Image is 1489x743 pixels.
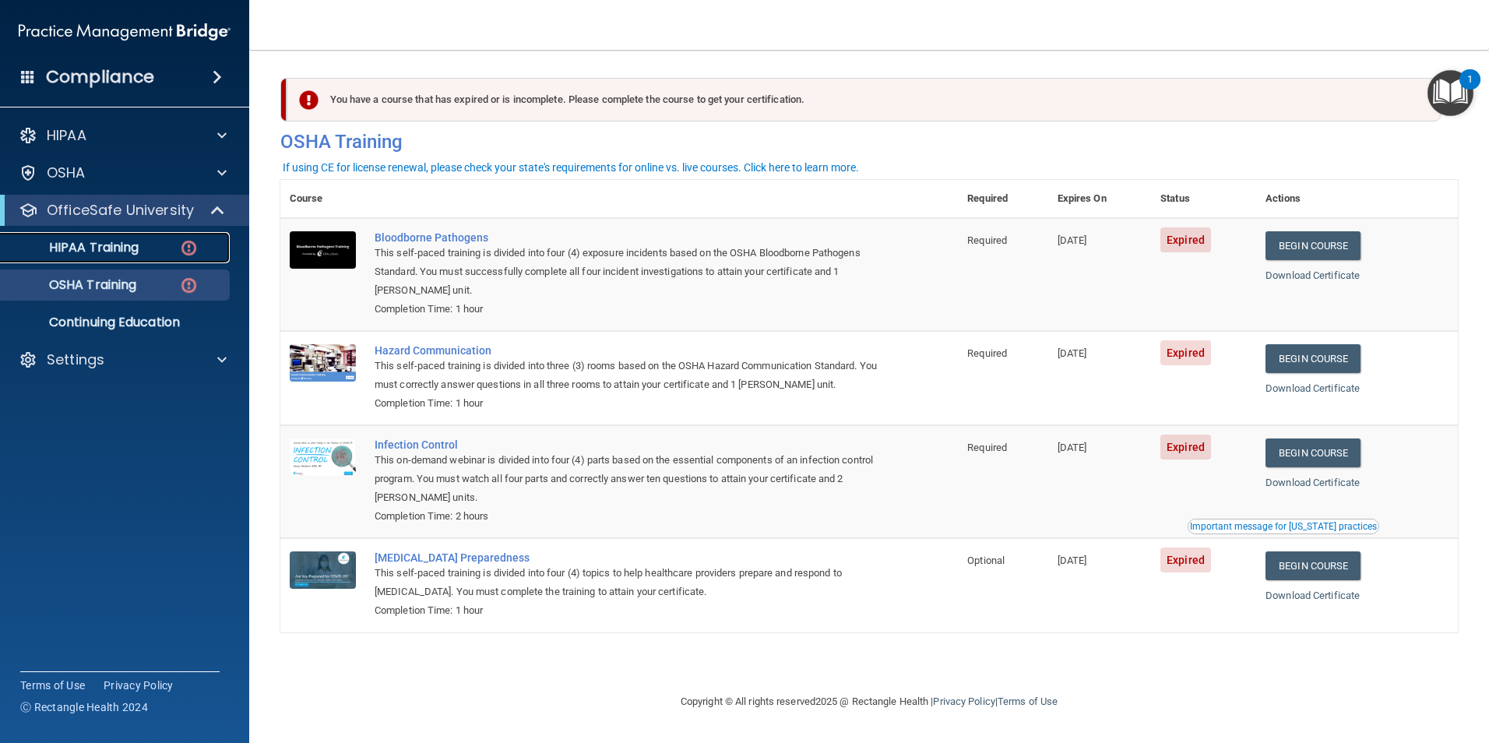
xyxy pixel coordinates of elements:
span: Expired [1160,435,1211,460]
span: Required [967,234,1007,246]
p: HIPAA [47,126,86,145]
a: Download Certificate [1265,382,1360,394]
h4: OSHA Training [280,131,1458,153]
span: Required [967,442,1007,453]
th: Actions [1256,180,1458,218]
p: OfficeSafe University [47,201,194,220]
a: Hazard Communication [375,344,880,357]
div: Completion Time: 2 hours [375,507,880,526]
div: Completion Time: 1 hour [375,394,880,413]
div: This on-demand webinar is divided into four (4) parts based on the essential components of an inf... [375,451,880,507]
th: Expires On [1048,180,1151,218]
button: If using CE for license renewal, please check your state's requirements for online vs. live cours... [280,160,861,175]
span: Required [967,347,1007,359]
a: Privacy Policy [104,678,174,693]
div: Completion Time: 1 hour [375,601,880,620]
div: Important message for [US_STATE] practices [1190,522,1377,531]
div: Completion Time: 1 hour [375,300,880,319]
button: Open Resource Center, 1 new notification [1427,70,1473,116]
span: Expired [1160,227,1211,252]
img: danger-circle.6113f641.png [179,276,199,295]
span: [DATE] [1058,555,1087,566]
div: You have a course that has expired or is incomplete. Please complete the course to get your certi... [287,78,1441,121]
a: Bloodborne Pathogens [375,231,880,244]
h4: Compliance [46,66,154,88]
div: If using CE for license renewal, please check your state's requirements for online vs. live cours... [283,162,859,173]
img: exclamation-circle-solid-danger.72ef9ffc.png [299,90,319,110]
p: HIPAA Training [10,240,139,255]
th: Required [958,180,1047,218]
span: Expired [1160,548,1211,572]
a: HIPAA [19,126,227,145]
th: Course [280,180,365,218]
span: [DATE] [1058,234,1087,246]
p: Settings [47,350,104,369]
img: PMB logo [19,16,231,48]
a: OSHA [19,164,227,182]
p: OSHA [47,164,86,182]
a: Begin Course [1265,438,1361,467]
a: Download Certificate [1265,269,1360,281]
div: This self-paced training is divided into four (4) exposure incidents based on the OSHA Bloodborne... [375,244,880,300]
span: [DATE] [1058,347,1087,359]
a: Settings [19,350,227,369]
div: Copyright © All rights reserved 2025 @ Rectangle Health | | [585,677,1153,727]
th: Status [1151,180,1256,218]
a: Begin Course [1265,551,1361,580]
div: 1 [1467,79,1473,100]
iframe: Drift Widget Chat Controller [1411,636,1470,695]
a: Infection Control [375,438,880,451]
div: This self-paced training is divided into three (3) rooms based on the OSHA Hazard Communication S... [375,357,880,394]
a: Terms of Use [20,678,85,693]
a: Terms of Use [998,695,1058,707]
span: Expired [1160,340,1211,365]
span: Ⓒ Rectangle Health 2024 [20,699,148,715]
p: OSHA Training [10,277,136,293]
a: Download Certificate [1265,477,1360,488]
a: Download Certificate [1265,590,1360,601]
div: This self-paced training is divided into four (4) topics to help healthcare providers prepare and... [375,564,880,601]
span: [DATE] [1058,442,1087,453]
a: Privacy Policy [933,695,994,707]
a: Begin Course [1265,231,1361,260]
a: Begin Course [1265,344,1361,373]
span: Optional [967,555,1005,566]
a: [MEDICAL_DATA] Preparedness [375,551,880,564]
a: OfficeSafe University [19,201,226,220]
button: Read this if you are a dental practitioner in the state of CA [1188,519,1379,534]
img: danger-circle.6113f641.png [179,238,199,258]
p: Continuing Education [10,315,223,330]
